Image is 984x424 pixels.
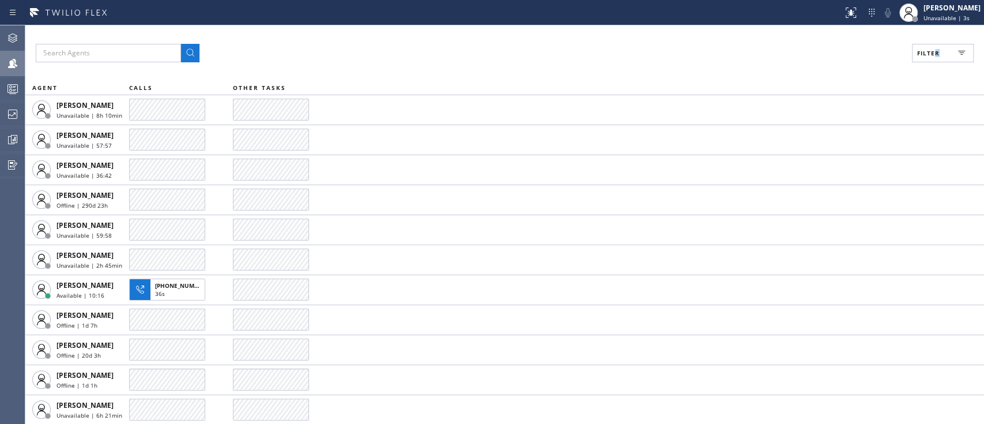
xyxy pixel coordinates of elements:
[233,84,286,92] span: OTHER TASKS
[155,282,208,290] span: [PHONE_NUMBER]
[917,49,940,57] span: Filter
[56,351,101,359] span: Offline | 20d 3h
[923,14,970,22] span: Unavailable | 3s
[56,201,108,209] span: Offline | 290d 23h
[56,190,114,200] span: [PERSON_NAME]
[56,220,114,230] span: [PERSON_NAME]
[129,275,209,304] button: [PHONE_NUMBER]36s
[912,44,974,62] button: Filter
[56,111,122,119] span: Unavailable | 8h 10min
[56,291,104,299] span: Available | 10:16
[36,44,181,62] input: Search Agents
[129,84,153,92] span: CALLS
[56,171,112,179] span: Unavailable | 36:42
[56,141,112,149] span: Unavailable | 57:57
[56,280,114,290] span: [PERSON_NAME]
[56,321,97,329] span: Offline | 1d 7h
[56,381,97,389] span: Offline | 1d 1h
[32,84,58,92] span: AGENT
[56,411,122,419] span: Unavailable | 6h 21min
[56,231,112,239] span: Unavailable | 59:58
[56,250,114,260] span: [PERSON_NAME]
[155,290,165,298] span: 36s
[56,400,114,410] span: [PERSON_NAME]
[56,340,114,350] span: [PERSON_NAME]
[56,160,114,170] span: [PERSON_NAME]
[56,261,122,269] span: Unavailable | 2h 45min
[56,370,114,380] span: [PERSON_NAME]
[923,3,981,13] div: [PERSON_NAME]
[880,5,896,21] button: Mute
[56,100,114,110] span: [PERSON_NAME]
[56,130,114,140] span: [PERSON_NAME]
[56,310,114,320] span: [PERSON_NAME]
